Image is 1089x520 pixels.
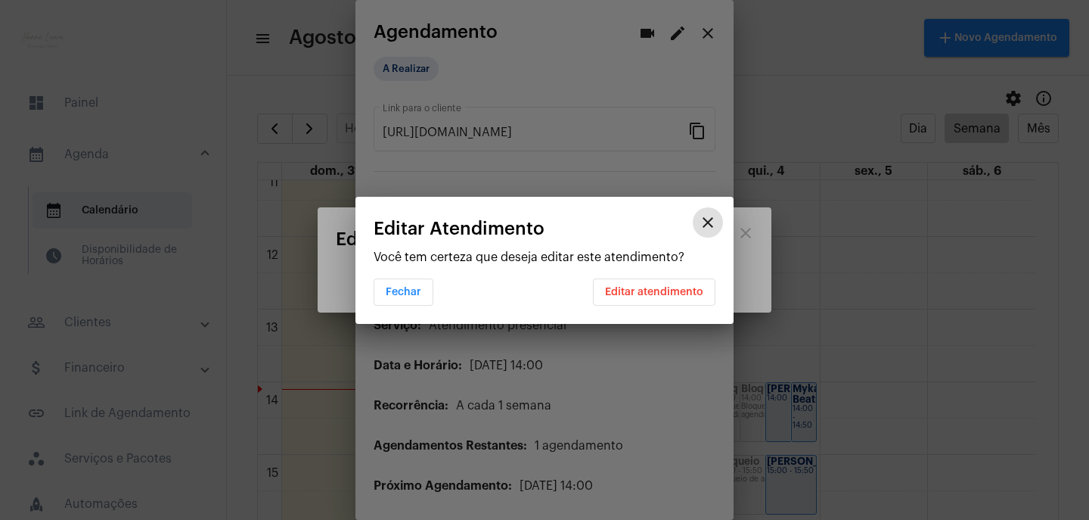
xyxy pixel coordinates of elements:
[386,287,421,297] span: Fechar
[374,251,715,264] p: Você tem certeza que deseja editar este atendimento?
[374,279,433,306] button: Fechar
[374,219,544,238] span: Editar Atendimento
[699,213,717,232] mat-icon: close
[605,287,703,297] span: Editar atendimento
[593,279,715,306] button: Editar atendimento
